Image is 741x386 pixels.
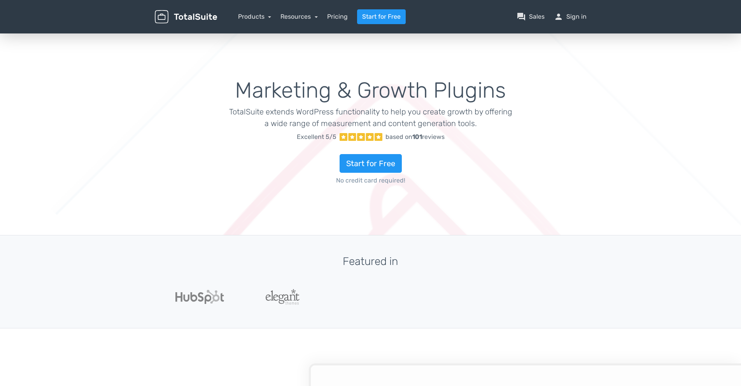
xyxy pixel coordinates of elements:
a: Start for Free [357,9,406,24]
div: based on reviews [385,132,445,142]
img: ElegantThemes [266,289,300,305]
span: No credit card required! [229,176,512,185]
img: TotalSuite for WordPress [155,10,217,24]
h3: Featured in [155,256,587,268]
a: Pricing [327,12,348,21]
p: TotalSuite extends WordPress functionality to help you create growth by offering a wide range of ... [229,106,512,129]
a: Excellent 5/5 based on101reviews [229,129,512,145]
span: Excellent 5/5 [297,132,336,142]
a: Products [238,13,272,20]
img: Hubspot [175,290,224,304]
a: personSign in [554,12,587,21]
a: Resources [280,13,318,20]
strong: 101 [412,133,422,140]
span: person [554,12,563,21]
a: question_answerSales [517,12,545,21]
a: Start for Free [340,154,402,173]
h1: Marketing & Growth Plugins [229,79,512,103]
span: question_answer [517,12,526,21]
